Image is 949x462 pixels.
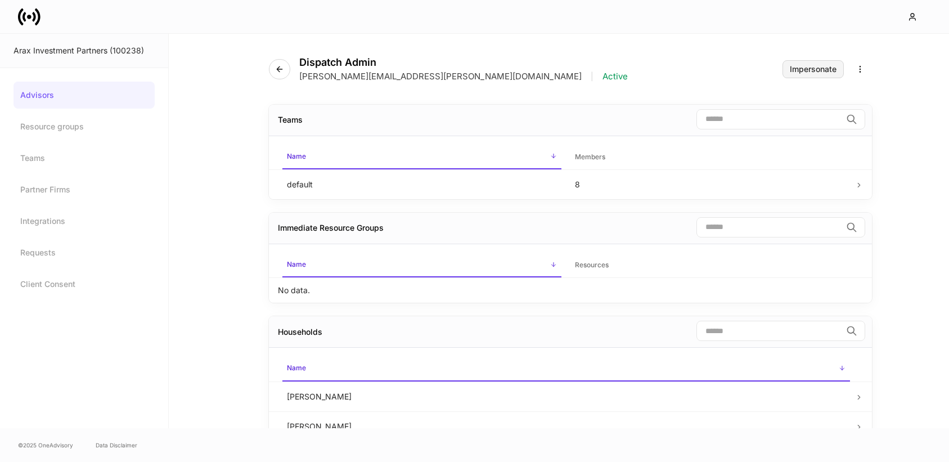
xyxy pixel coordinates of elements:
[602,71,628,82] p: Active
[282,357,850,381] span: Name
[14,82,155,109] a: Advisors
[575,259,609,270] h6: Resources
[782,60,844,78] button: Impersonate
[299,71,582,82] p: [PERSON_NAME][EMAIL_ADDRESS][PERSON_NAME][DOMAIN_NAME]
[287,259,306,270] h6: Name
[18,441,73,450] span: © 2025 OneAdvisory
[14,208,155,235] a: Integrations
[278,285,310,296] p: No data.
[278,411,854,441] td: [PERSON_NAME]
[14,145,155,172] a: Teams
[282,145,562,169] span: Name
[278,222,384,234] div: Immediate Resource Groups
[299,56,628,69] h4: Dispatch Admin
[570,254,850,277] span: Resources
[282,253,562,277] span: Name
[287,151,306,162] h6: Name
[278,114,303,125] div: Teams
[591,71,593,82] p: |
[570,146,850,169] span: Members
[14,239,155,266] a: Requests
[278,169,566,199] td: default
[14,271,155,298] a: Client Consent
[278,326,322,338] div: Households
[96,441,137,450] a: Data Disclaimer
[287,362,306,373] h6: Name
[14,45,155,56] div: Arax Investment Partners (100238)
[566,169,854,199] td: 8
[278,382,854,411] td: [PERSON_NAME]
[790,65,836,73] div: Impersonate
[575,151,605,162] h6: Members
[14,113,155,140] a: Resource groups
[14,176,155,203] a: Partner Firms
